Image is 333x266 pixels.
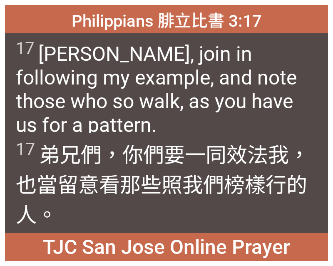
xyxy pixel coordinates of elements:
[16,38,318,137] span: [PERSON_NAME], join in following my example, and note those who so walk, as you have us for a pat...
[16,138,318,228] span: 弟兄們
[16,38,34,58] sup: 17
[16,143,310,227] wg4831: 我
[16,173,307,227] wg4648: 那些照
[16,143,310,227] wg3450: ，也
[72,7,262,32] span: Philippians 腓立比書 3:17
[16,139,35,159] sup: 17
[16,173,307,227] wg2532: 當留意看
[16,143,310,227] wg1096: 一同效法
[16,143,310,227] wg80: ，你們要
